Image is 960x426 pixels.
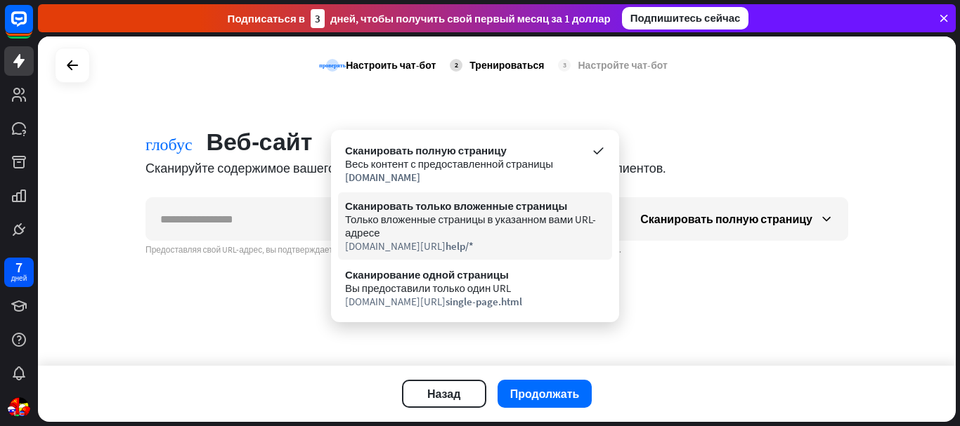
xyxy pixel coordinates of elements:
[630,11,741,25] font: Подпишитесь сейчас
[4,258,34,287] a: 7 дней
[427,387,460,401] font: Назад
[345,213,596,239] font: Только вложенные страницы в указанном вами URL-адресе
[510,387,580,401] font: Продолжать
[446,295,522,308] font: single-page.html
[145,160,666,176] font: Сканируйте содержимое вашего веб-сайта, чтобы получить ответы на вопросы клиентов.
[640,212,812,226] font: Сканировать полную страницу
[498,380,592,408] button: Продолжать
[578,59,667,72] font: Настройте чат-бот
[11,6,53,48] button: Открыть виджет чата LiveChat
[330,12,611,25] font: дней, чтобы получить свой первый месяц за 1 доллар
[563,60,566,69] font: 3
[345,239,446,253] font: [DOMAIN_NAME][URL]
[455,60,458,69] font: 2
[315,12,320,25] font: 3
[345,171,420,184] font: [DOMAIN_NAME]
[15,258,22,276] font: 7
[11,274,27,283] font: дней
[145,244,621,255] font: Предоставляя свой URL-адрес, вы подтверждаете, что у вас есть необходимые права на распространени...
[446,239,474,253] font: help/*
[319,62,346,68] font: проверять
[345,281,511,295] font: Вы предоставили только один URL
[469,59,544,72] font: Тренироваться
[345,268,509,281] font: Сканирование одной страницы
[345,157,553,171] font: Весь контент с предоставленной страницы
[228,12,305,25] font: Подписаться в
[345,295,446,308] font: [DOMAIN_NAME][URL]
[402,380,486,408] button: Назад
[345,144,507,157] font: Сканировать полную страницу
[145,134,193,152] font: глобус
[345,199,567,213] font: Сканировать только вложенные страницы
[207,127,313,157] font: Веб-сайт
[346,59,436,72] font: Настроить чат-бот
